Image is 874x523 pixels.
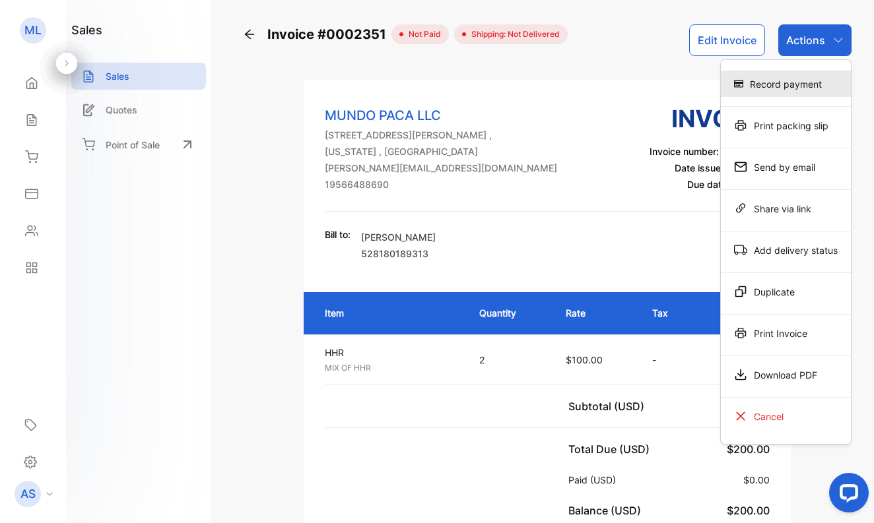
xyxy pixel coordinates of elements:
div: Print packing slip [721,112,851,138]
p: Quantity [479,306,539,320]
div: Print Invoice [721,320,851,346]
p: Actions [786,32,825,48]
p: 528180189313 [361,247,436,261]
span: $100.00 [566,354,603,365]
p: [STREET_ADDRESS][PERSON_NAME] , [325,128,557,142]
p: [US_STATE] , [GEOGRAPHIC_DATA] [325,144,557,158]
p: Subtotal (USD) [568,398,650,414]
p: Item [325,306,453,320]
p: [PERSON_NAME][EMAIL_ADDRESS][DOMAIN_NAME] [325,161,557,175]
p: [PERSON_NAME] [361,230,436,244]
span: $0.00 [743,474,770,485]
span: Shipping: Not Delivered [466,28,560,40]
div: Download PDF [721,361,851,388]
p: - [652,353,683,367]
a: Point of Sale [71,130,206,159]
p: Sales [106,69,129,83]
div: Record payment [721,71,851,97]
div: Add delivery status [721,237,851,263]
h3: Invoice [650,101,770,137]
h1: sales [71,21,102,39]
p: Amount [710,306,770,320]
p: Point of Sale [106,138,160,152]
p: 19566488690 [325,177,557,191]
p: MIX OF HHR [325,362,455,374]
p: Balance (USD) [568,503,646,518]
p: 2 [479,353,539,367]
span: not paid [403,28,441,40]
p: HHR [325,346,455,359]
div: Cancel [721,403,851,429]
p: AS [20,485,36,503]
span: Due date: [687,179,729,190]
p: MUNDO PACA LLC [325,106,557,125]
span: Date issued: [675,162,729,173]
p: Rate [566,306,626,320]
div: Share via link [721,195,851,222]
button: Edit Invoice [689,24,765,56]
div: Send by email [721,154,851,180]
span: Invoice #0002351 [267,24,391,44]
span: $200.00 [727,443,770,456]
iframe: LiveChat chat widget [819,468,874,523]
p: ML [24,22,42,39]
a: Quotes [71,96,206,123]
button: Actions [778,24,852,56]
p: Quotes [106,103,137,117]
a: Sales [71,63,206,90]
p: Paid (USD) [568,473,621,487]
span: $200.00 [727,504,770,517]
span: Invoice number: [650,146,719,157]
p: Tax [652,306,683,320]
p: Bill to: [325,228,351,241]
p: Total Due (USD) [568,441,655,457]
div: Duplicate [721,278,851,305]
